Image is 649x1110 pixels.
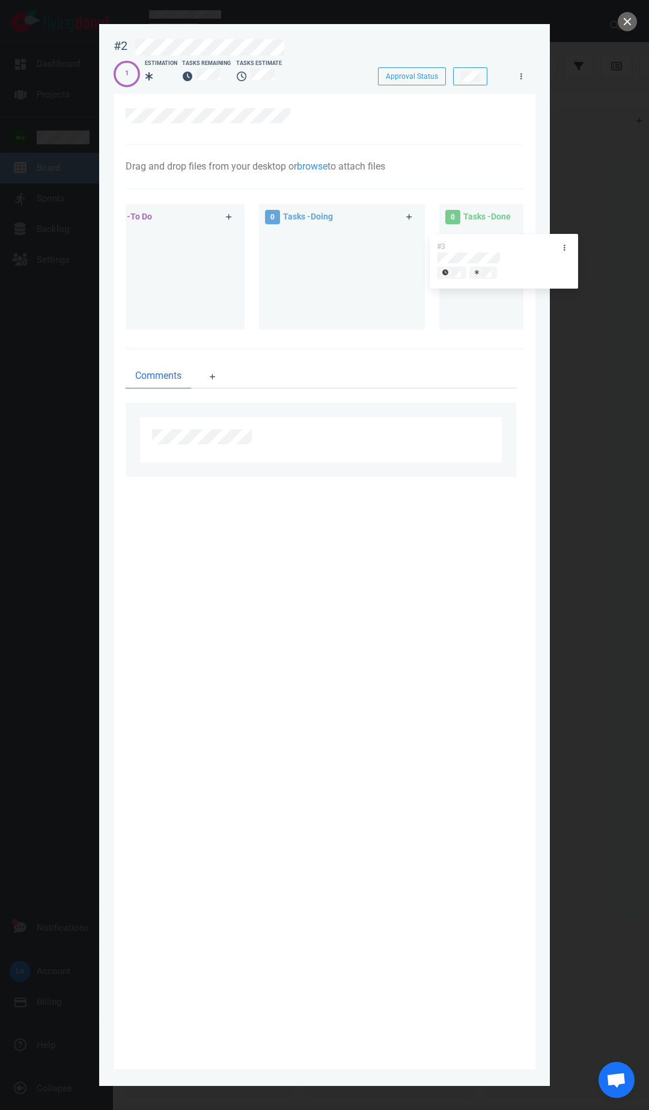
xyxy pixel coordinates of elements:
span: 0 [445,210,460,224]
button: close [618,12,637,31]
a: browse [297,161,328,172]
span: Tasks - To Do [103,212,152,221]
div: Estimation [145,60,177,68]
span: 0 [265,210,280,224]
button: Approval Status [378,67,446,85]
div: Open de chat [599,1062,635,1098]
span: Tasks - Done [463,212,511,221]
div: Tasks Remaining [182,60,231,68]
div: 1 [125,69,129,79]
span: Drag and drop files from your desktop or [126,161,297,172]
span: Tasks - Doing [283,212,333,221]
div: Tasks Estimate [236,60,285,68]
span: Comments [135,369,181,383]
span: to attach files [328,161,385,172]
div: #2 [114,38,127,54]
